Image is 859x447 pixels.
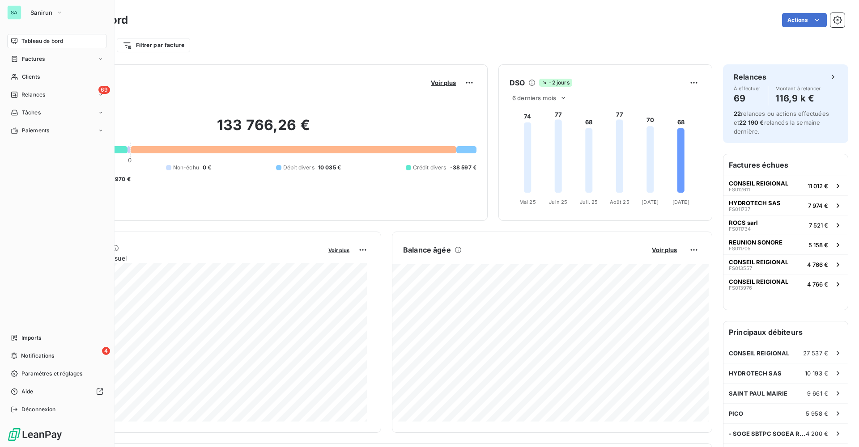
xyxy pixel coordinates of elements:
span: 5 158 € [808,241,828,249]
button: ROCS sarlFS0117347 521 € [723,215,848,235]
span: Déconnexion [21,405,56,413]
button: Actions [782,13,827,27]
span: À effectuer [734,86,761,91]
span: Non-échu [173,164,199,172]
h6: Principaux débiteurs [723,321,848,343]
span: Voir plus [328,247,349,253]
span: 4 200 € [806,430,828,437]
span: Paramètres et réglages [21,370,82,378]
span: FS013557 [729,266,752,271]
span: 6 derniers mois [512,94,556,101]
h6: Factures échues [723,154,848,176]
div: SA [7,5,21,20]
span: Relances [21,91,45,99]
span: 9 661 € [807,390,828,397]
span: Voir plus [431,79,456,86]
span: 22 [734,110,741,117]
img: Logo LeanPay [7,427,63,442]
button: CONSEIL REIGIONALFS01261111 012 € [723,176,848,195]
span: ROCS sarl [729,219,758,226]
span: 27 537 € [803,350,828,357]
span: CONSEIL REIGIONAL [729,278,788,285]
tspan: Mai 25 [519,199,536,205]
span: Imports [21,334,41,342]
tspan: Juin 25 [549,199,567,205]
span: -38 597 € [450,164,476,172]
span: 7 521 € [809,222,828,229]
span: REUNION SONORE [729,239,782,246]
h4: 69 [734,91,761,105]
span: FS011705 [729,246,751,251]
h6: Relances [734,72,766,82]
button: Voir plus [326,246,352,254]
span: -970 € [112,175,131,183]
span: Voir plus [652,246,677,253]
span: 11 012 € [808,182,828,190]
span: 69 [98,86,110,94]
span: CONSEIL REIGIONAL [729,180,788,187]
a: Aide [7,384,107,399]
span: Paiements [22,127,49,135]
span: 5 958 € [806,410,828,417]
span: Chiffre d'affaires mensuel [51,253,322,263]
span: - SOGE SBTPC SOGEA REUNION INFRASTRUCTURE [729,430,806,437]
span: HYDROTECH SAS [729,370,782,377]
button: Voir plus [428,79,459,87]
span: 7 974 € [808,202,828,209]
span: 10 193 € [805,370,828,377]
span: -2 jours [539,79,572,87]
span: 4 766 € [807,261,828,268]
tspan: Juil. 25 [580,199,598,205]
h4: 116,9 k € [775,91,821,105]
span: Notifications [21,352,54,360]
span: 4 [102,347,110,355]
span: 10 035 € [318,164,341,172]
span: FS011737 [729,207,750,212]
span: HYDROTECH SAS [729,199,781,207]
span: Tâches [22,109,41,117]
button: CONSEIL REIGIONALFS0135574 766 € [723,254,848,274]
span: CONSEIL REIGIONAL [729,258,788,266]
span: Crédit divers [413,164,447,172]
span: Débit divers [283,164,315,172]
span: FS011734 [729,226,751,232]
span: Sanirun [30,9,52,16]
h2: 133 766,26 € [51,116,476,143]
span: Montant à relancer [775,86,821,91]
span: PICO [729,410,744,417]
span: 4 766 € [807,281,828,288]
span: FS013976 [729,285,752,291]
span: Aide [21,388,34,396]
span: relances ou actions effectuées et relancés la semaine dernière. [734,110,829,135]
span: 0 € [203,164,211,172]
span: Tableau de bord [21,37,63,45]
span: 0 [128,156,132,164]
tspan: Août 25 [610,199,629,205]
tspan: [DATE] [672,199,689,205]
button: Filtrer par facture [117,38,190,52]
span: Clients [22,73,40,81]
span: SAINT PAUL MAIRIE [729,390,788,397]
span: 22 190 € [739,119,764,126]
tspan: [DATE] [642,199,659,205]
button: Voir plus [649,246,680,254]
span: CONSEIL REIGIONAL [729,350,790,357]
button: HYDROTECH SASFS0117377 974 € [723,195,848,215]
button: CONSEIL REIGIONALFS0139764 766 € [723,274,848,294]
h6: DSO [510,77,525,88]
button: REUNION SONOREFS0117055 158 € [723,235,848,254]
h6: Balance âgée [403,245,451,255]
span: FS012611 [729,187,750,192]
iframe: Intercom live chat [829,417,850,438]
span: Factures [22,55,45,63]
